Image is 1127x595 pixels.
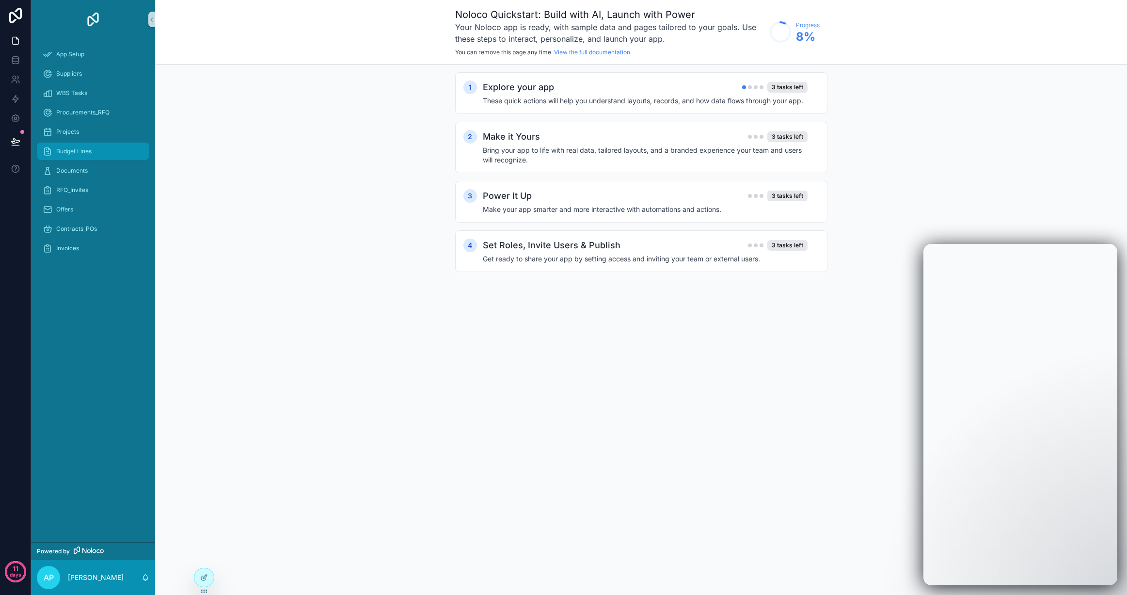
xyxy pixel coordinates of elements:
a: View the full documentation. [554,48,632,56]
span: 8 % [796,29,820,45]
span: AP [44,572,54,583]
span: Contracts_POs [56,225,97,233]
span: You can remove this page any time. [455,48,553,56]
span: Budget Lines [56,147,92,155]
div: scrollable content [31,39,155,270]
a: Projects [37,123,149,141]
span: RFQ_Invites [56,186,88,194]
a: Budget Lines [37,143,149,160]
a: RFQ_Invites [37,181,149,199]
span: Suppliers [56,70,82,78]
span: App Setup [56,50,84,58]
a: Suppliers [37,65,149,82]
span: Powered by [37,547,70,555]
p: 11 [13,564,18,574]
span: Offers [56,206,73,213]
span: Invoices [56,244,79,252]
span: Documents [56,167,88,175]
a: Powered by [31,542,155,560]
a: WBS Tasks [37,84,149,102]
p: days [10,568,21,581]
span: Progress [796,21,820,29]
span: WBS Tasks [56,89,87,97]
h1: Noloco Quickstart: Build with AI, Launch with Power [455,8,765,21]
img: App logo [85,12,101,27]
h3: Your Noloco app is ready, with sample data and pages tailored to your goals. Use these steps to i... [455,21,765,45]
a: Offers [37,201,149,218]
iframe: Intercom live chat [923,244,1117,585]
span: Projects [56,128,79,136]
a: Invoices [37,240,149,257]
span: Procurements_RFQ [56,109,110,116]
a: App Setup [37,46,149,63]
a: Procurements_RFQ [37,104,149,121]
a: Documents [37,162,149,179]
p: [PERSON_NAME] [68,573,124,582]
a: Contracts_POs [37,220,149,238]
